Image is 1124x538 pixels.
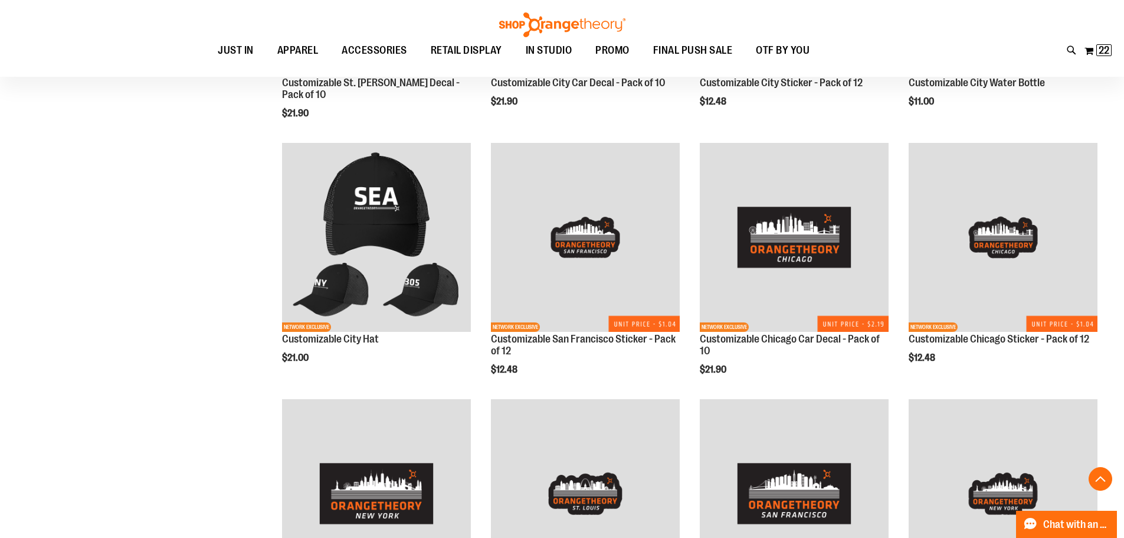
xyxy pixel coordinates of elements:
[282,322,331,332] span: NETWORK EXCLUSIVE
[653,37,733,64] span: FINAL PUSH SALE
[909,143,1097,332] img: Product image for Customizable Chicago Sticker - 12 PK
[903,137,1103,393] div: product
[491,143,680,332] img: Product image for Customizable San Francisco Sticker - 12 PK
[282,353,310,363] span: $21.00
[282,143,471,334] a: Main Image of 1536459NETWORK EXCLUSIVE
[700,143,889,332] img: Product image for Customizable Chicago Car Decal - 10 PK
[700,143,889,334] a: Product image for Customizable Chicago Car Decal - 10 PKNETWORK EXCLUSIVE
[909,143,1097,334] a: Product image for Customizable Chicago Sticker - 12 PKNETWORK EXCLUSIVE
[491,77,666,89] a: Customizable City Car Decal - Pack of 10
[491,333,676,357] a: Customizable San Francisco Sticker - Pack of 12
[909,322,958,332] span: NETWORK EXCLUSIVE
[282,77,460,100] a: Customizable St. [PERSON_NAME] Decal - Pack of 10
[1089,467,1112,491] button: Back To Top
[700,77,863,89] a: Customizable City Sticker - Pack of 12
[276,137,477,393] div: product
[491,96,519,107] span: $21.90
[491,364,519,375] span: $12.48
[700,364,728,375] span: $21.90
[277,37,319,64] span: APPAREL
[1043,519,1110,530] span: Chat with an Expert
[282,108,310,119] span: $21.90
[909,353,937,363] span: $12.48
[909,333,1089,345] a: Customizable Chicago Sticker - Pack of 12
[1099,44,1109,56] span: 22
[342,37,407,64] span: ACCESSORIES
[1016,511,1118,538] button: Chat with an Expert
[909,96,936,107] span: $11.00
[700,333,880,357] a: Customizable Chicago Car Decal - Pack of 10
[700,322,749,332] span: NETWORK EXCLUSIVE
[700,96,728,107] span: $12.48
[526,37,572,64] span: IN STUDIO
[431,37,502,64] span: RETAIL DISPLAY
[497,12,627,37] img: Shop Orangetheory
[694,137,894,405] div: product
[756,37,810,64] span: OTF BY YOU
[282,333,379,345] a: Customizable City Hat
[485,137,686,405] div: product
[491,143,680,334] a: Product image for Customizable San Francisco Sticker - 12 PKNETWORK EXCLUSIVE
[218,37,254,64] span: JUST IN
[491,322,540,332] span: NETWORK EXCLUSIVE
[909,77,1045,89] a: Customizable City Water Bottle
[595,37,630,64] span: PROMO
[282,143,471,332] img: Main Image of 1536459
